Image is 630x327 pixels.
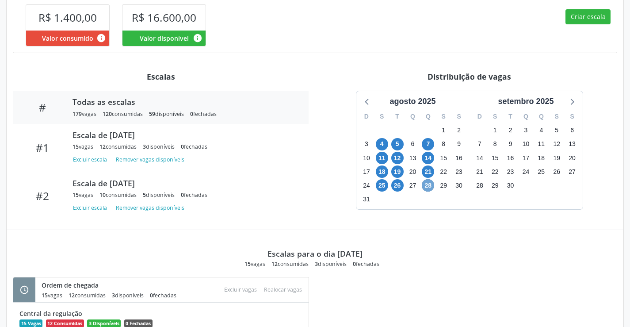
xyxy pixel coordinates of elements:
[103,110,143,118] div: consumidas
[422,179,434,192] span: quinta-feira, 28 de agosto de 2025
[150,292,176,299] div: fechadas
[473,179,486,192] span: domingo, 28 de setembro de 2025
[487,110,503,123] div: S
[504,138,517,150] span: terça-feira, 9 de setembro de 2025
[519,165,532,178] span: quarta-feira, 24 de setembro de 2025
[389,110,405,123] div: T
[73,154,111,165] button: Excluir escala
[405,110,420,123] div: Q
[73,97,296,107] div: Todas as escalas
[453,124,465,137] span: sábado, 2 de agosto de 2025
[519,138,532,150] span: quarta-feira, 10 de setembro de 2025
[437,179,450,192] span: sexta-feira, 29 de agosto de 2025
[181,191,207,199] div: fechadas
[376,138,388,150] span: segunda-feira, 4 de agosto de 2025
[504,152,517,164] span: terça-feira, 16 de setembro de 2025
[19,141,66,154] div: #1
[437,165,450,178] span: sexta-feira, 22 de agosto de 2025
[360,165,373,178] span: domingo, 17 de agosto de 2025
[271,260,278,268] span: 12
[566,124,578,137] span: sábado, 6 de setembro de 2025
[535,165,547,178] span: quinta-feira, 25 de setembro de 2025
[550,124,563,137] span: sexta-feira, 5 de setembro de 2025
[566,165,578,178] span: sábado, 27 de setembro de 2025
[143,143,175,150] div: disponíveis
[73,202,111,214] button: Excluir escala
[73,191,79,199] span: 15
[38,10,97,25] span: R$ 1.400,00
[190,110,193,118] span: 0
[422,152,434,164] span: quinta-feira, 14 de agosto de 2025
[473,165,486,178] span: domingo, 21 de setembro de 2025
[535,124,547,137] span: quinta-feira, 4 de setembro de 2025
[112,202,188,214] button: Remover vagas disponíveis
[535,152,547,164] span: quinta-feira, 18 de setembro de 2025
[518,110,534,123] div: Q
[42,292,62,299] div: vagas
[494,96,557,108] div: setembro 2025
[472,110,488,123] div: D
[437,138,450,150] span: sexta-feira, 8 de agosto de 2025
[99,191,137,199] div: consumidas
[391,138,404,150] span: terça-feira, 5 de agosto de 2025
[504,124,517,137] span: terça-feira, 2 de setembro de 2025
[19,101,66,114] div: #
[391,179,404,192] span: terça-feira, 26 de agosto de 2025
[453,179,465,192] span: sábado, 30 de agosto de 2025
[73,143,93,150] div: vagas
[453,138,465,150] span: sábado, 9 de agosto de 2025
[489,124,501,137] span: segunda-feira, 1 de setembro de 2025
[550,165,563,178] span: sexta-feira, 26 de setembro de 2025
[565,110,580,123] div: S
[489,179,501,192] span: segunda-feira, 29 de setembro de 2025
[489,165,501,178] span: segunda-feira, 22 de setembro de 2025
[99,143,137,150] div: consumidas
[271,260,309,268] div: consumidas
[181,143,184,150] span: 0
[112,154,188,165] button: Remover vagas disponíveis
[244,260,251,268] span: 15
[181,191,184,199] span: 0
[566,138,578,150] span: sábado, 13 de setembro de 2025
[73,110,82,118] span: 179
[13,72,309,81] div: Escalas
[406,179,419,192] span: quarta-feira, 27 de agosto de 2025
[42,34,93,43] span: Valor consumido
[19,309,302,318] div: Central da regulação
[566,152,578,164] span: sábado, 20 de setembro de 2025
[149,110,184,118] div: disponíveis
[221,284,260,296] div: Escolha as vagas para excluir
[181,143,207,150] div: fechadas
[42,281,183,290] div: Ordem de chegada
[406,165,419,178] span: quarta-feira, 20 de agosto de 2025
[420,110,436,123] div: Q
[112,292,144,299] div: disponíveis
[19,189,66,202] div: #2
[112,292,115,299] span: 3
[150,292,153,299] span: 0
[42,292,48,299] span: 15
[406,138,419,150] span: quarta-feira, 6 de agosto de 2025
[422,165,434,178] span: quinta-feira, 21 de agosto de 2025
[96,33,106,43] i: Valor consumido por agendamentos feitos para este serviço
[143,143,146,150] span: 3
[244,260,265,268] div: vagas
[503,110,518,123] div: T
[99,143,106,150] span: 12
[360,152,373,164] span: domingo, 10 de agosto de 2025
[359,110,374,123] div: D
[376,152,388,164] span: segunda-feira, 11 de agosto de 2025
[422,138,434,150] span: quinta-feira, 7 de agosto de 2025
[391,152,404,164] span: terça-feira, 12 de agosto de 2025
[504,165,517,178] span: terça-feira, 23 de setembro de 2025
[103,110,112,118] span: 120
[193,33,202,43] i: Valor disponível para agendamentos feitos para este serviço
[565,9,611,24] button: Criar escala
[550,152,563,164] span: sexta-feira, 19 de setembro de 2025
[140,34,189,43] span: Valor disponível
[360,138,373,150] span: domingo, 3 de agosto de 2025
[315,260,347,268] div: disponíveis
[453,165,465,178] span: sábado, 23 de agosto de 2025
[386,96,439,108] div: agosto 2025
[473,152,486,164] span: domingo, 14 de setembro de 2025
